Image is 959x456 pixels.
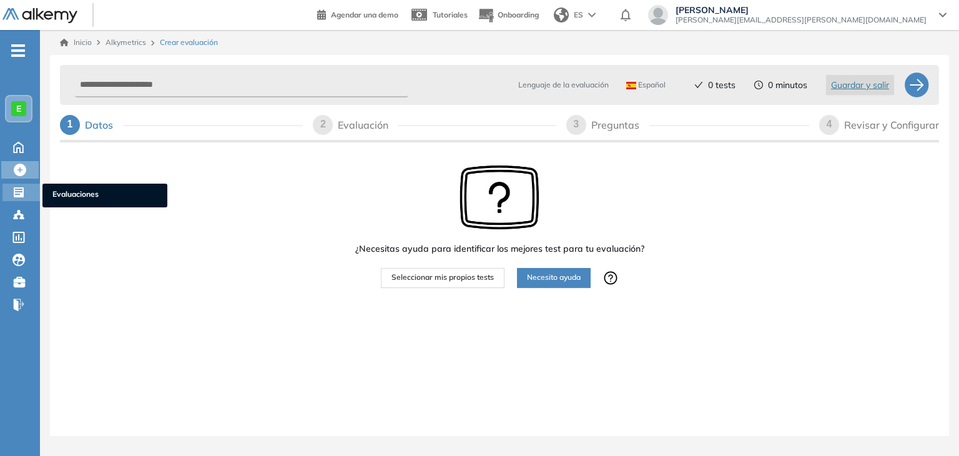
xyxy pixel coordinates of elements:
span: Guardar y salir [831,78,889,92]
span: [PERSON_NAME][EMAIL_ADDRESS][PERSON_NAME][DOMAIN_NAME] [676,15,927,25]
span: ¿Necesitas ayuda para identificar los mejores test para tu evaluación? [355,242,644,255]
button: Necesito ayuda [517,268,591,288]
span: clock-circle [754,81,763,89]
i: - [11,49,25,52]
button: Guardar y salir [826,75,894,95]
div: Preguntas [591,115,649,135]
span: Tutoriales [433,10,468,19]
div: Evaluación [338,115,398,135]
span: Evaluaciones [52,189,157,202]
span: 4 [827,119,832,129]
span: 2 [320,119,326,129]
a: Inicio [60,37,92,48]
div: 1Datos [60,115,303,135]
span: ES [574,9,583,21]
span: Onboarding [498,10,539,19]
img: world [554,7,569,22]
img: ESP [626,82,636,89]
button: Seleccionar mis propios tests [381,268,504,288]
span: 0 minutos [768,79,807,92]
span: 3 [573,119,579,129]
div: Datos [85,115,123,135]
span: check [694,81,703,89]
span: Alkymetrics [106,37,146,47]
button: Onboarding [478,2,539,29]
img: Logo [2,8,77,24]
div: Revisar y Configurar [844,115,939,135]
span: Agendar una demo [331,10,398,19]
span: [PERSON_NAME] [676,5,927,15]
img: arrow [588,12,596,17]
span: Español [626,80,666,90]
span: Necesito ayuda [527,272,581,284]
span: Crear evaluación [160,37,218,48]
span: E [16,104,21,114]
span: Lenguaje de la evaluación [518,79,609,91]
span: 0 tests [708,79,735,92]
a: Agendar una demo [317,6,398,21]
span: Seleccionar mis propios tests [391,272,494,284]
span: 1 [67,119,73,129]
